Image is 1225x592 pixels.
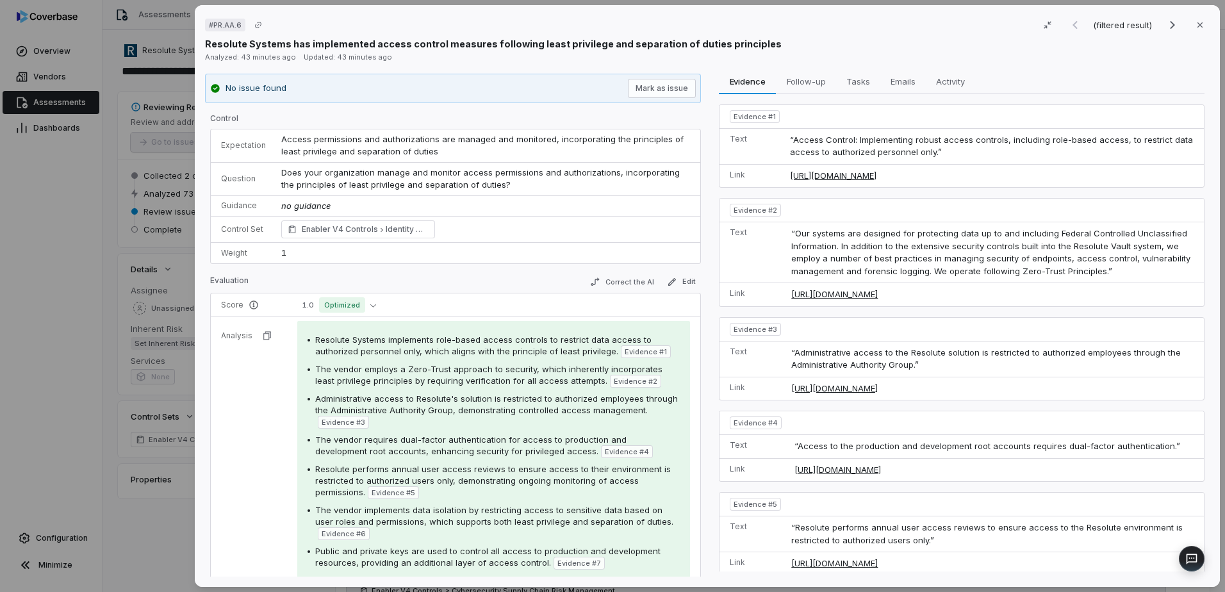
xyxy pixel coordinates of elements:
button: Next result [1160,17,1185,33]
a: [URL][DOMAIN_NAME] [794,464,1194,477]
td: Text [719,341,786,377]
td: Link [719,377,786,400]
td: Link [719,552,786,575]
span: “Access Control: Implementing robust access controls, including role-based access, to restrict da... [790,135,1193,158]
span: “Administrative access to the Resolute solution is restricted to authorized employees through the... [791,347,1181,370]
span: Evidence [725,73,771,90]
a: [URL][DOMAIN_NAME] [791,382,1194,395]
p: Control Set [221,224,266,234]
p: Expectation [221,140,266,151]
span: Evidence # 3 [322,417,365,427]
button: Correct the AI [585,274,659,290]
span: # PR.AA.6 [209,20,242,30]
span: “Access to the production and development root accounts requires dual-factor authentication.” [794,441,1180,451]
td: Text [719,435,789,459]
button: Mark as issue [628,79,696,98]
span: Evidence # 1 [734,111,776,122]
p: Guidance [221,201,266,211]
span: The vendor employs a Zero-Trust approach to security, which inherently incorporates least privile... [315,364,662,386]
span: Analyzed: 43 minutes ago [205,53,296,62]
span: Access permissions and authorizations are managed and monitored, incorporating the principles of ... [281,134,686,157]
p: No issue found [226,82,286,95]
span: The vendor implements data isolation by restricting access to sensitive data based on user roles ... [315,505,673,527]
button: 1.0Optimized [297,297,381,313]
span: Evidence # 5 [734,499,777,509]
span: no guidance [281,201,331,211]
span: Follow-up [782,73,831,90]
a: [URL][DOMAIN_NAME] [790,170,1194,183]
span: Does your organization manage and monitor access permissions and authorizations, incorporating th... [281,167,682,190]
span: Evidence # 6 [322,529,366,539]
span: Resolute performs annual user access reviews to ensure access to their environment is restricted ... [315,464,671,497]
span: Evidence # 3 [734,324,777,334]
td: Link [719,458,789,481]
button: Copy link [247,13,270,37]
td: Text [719,222,786,283]
a: [URL][DOMAIN_NAME] [791,288,1194,301]
span: Administrative access to Resolute's solution is restricted to authorized employees through the Ad... [315,393,678,415]
span: Tasks [841,73,875,90]
span: “Resolute performs annual user access reviews to ensure access to the Resolute environment is res... [791,522,1183,545]
td: Text [719,128,785,164]
td: Text [719,516,786,552]
span: Updated: 43 minutes ago [304,53,392,62]
td: Link [719,283,786,306]
span: The vendor requires dual-factor authentication for access to production and development root acco... [315,434,627,456]
span: Emails [885,73,921,90]
p: Control [210,113,701,129]
p: (filtered result) [1093,18,1155,32]
span: “Our systems are designed for protecting data up to and including Federal Controlled Unclassified... [791,228,1190,276]
span: Resolute Systems implements role-based access controls to restrict data access to authorized pers... [315,334,652,356]
span: Enabler V4 Controls Identity Management, Authentication, and Access Control [302,223,429,236]
span: Evidence # 4 [605,447,649,457]
span: Activity [931,73,970,90]
span: Evidence # 2 [734,205,777,215]
a: [URL][DOMAIN_NAME] [791,557,1194,570]
p: Analysis [221,331,252,341]
span: 1 [281,247,286,258]
span: Evidence # 7 [557,558,601,568]
button: Edit [662,274,701,290]
p: Weight [221,248,266,258]
p: Score [221,300,282,310]
span: Evidence # 4 [734,418,778,428]
span: Evidence # 2 [614,376,657,386]
td: Link [719,164,785,187]
span: Evidence # 1 [625,347,667,357]
span: Evidence # 5 [372,488,415,498]
p: Evaluation [210,275,249,291]
span: Public and private keys are used to control all access to production and development resources, p... [315,546,661,568]
span: Optimized [319,297,365,313]
p: Question [221,174,266,184]
p: Resolute Systems has implemented access control measures following least privilege and separation... [205,37,782,51]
